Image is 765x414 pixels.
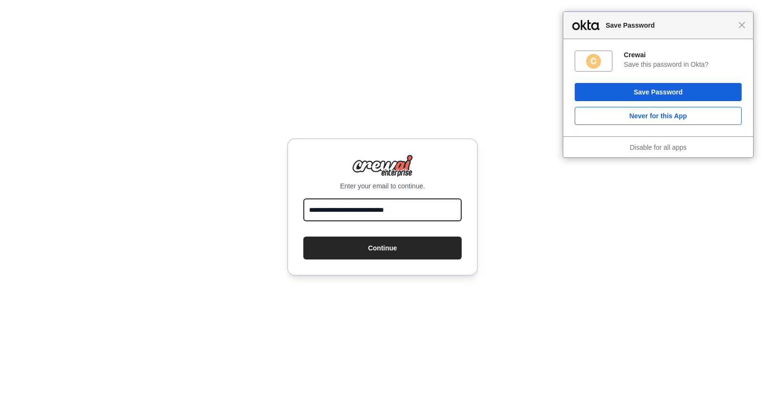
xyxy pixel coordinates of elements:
button: Save Password [575,83,742,101]
button: Continue [303,237,462,259]
a: Disable for all apps [630,144,686,151]
iframe: Chat Widget [717,368,765,414]
p: Enter your email to continue. [303,181,462,191]
div: Crewai [624,51,742,59]
img: crewai_plus_logo-5aa5b5ab29de6a0f2d86ca7c27b9dd9f4fd15d81c93412c28fd24102b7c0d08b.png [352,155,413,177]
img: gEOWht4QO3J9gAAAABJRU5ErkJggg== [585,53,602,70]
div: Save this password in Okta? [624,60,742,69]
span: Save Password [601,20,738,31]
button: Never for this App [575,107,742,125]
span: Close [738,21,745,29]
